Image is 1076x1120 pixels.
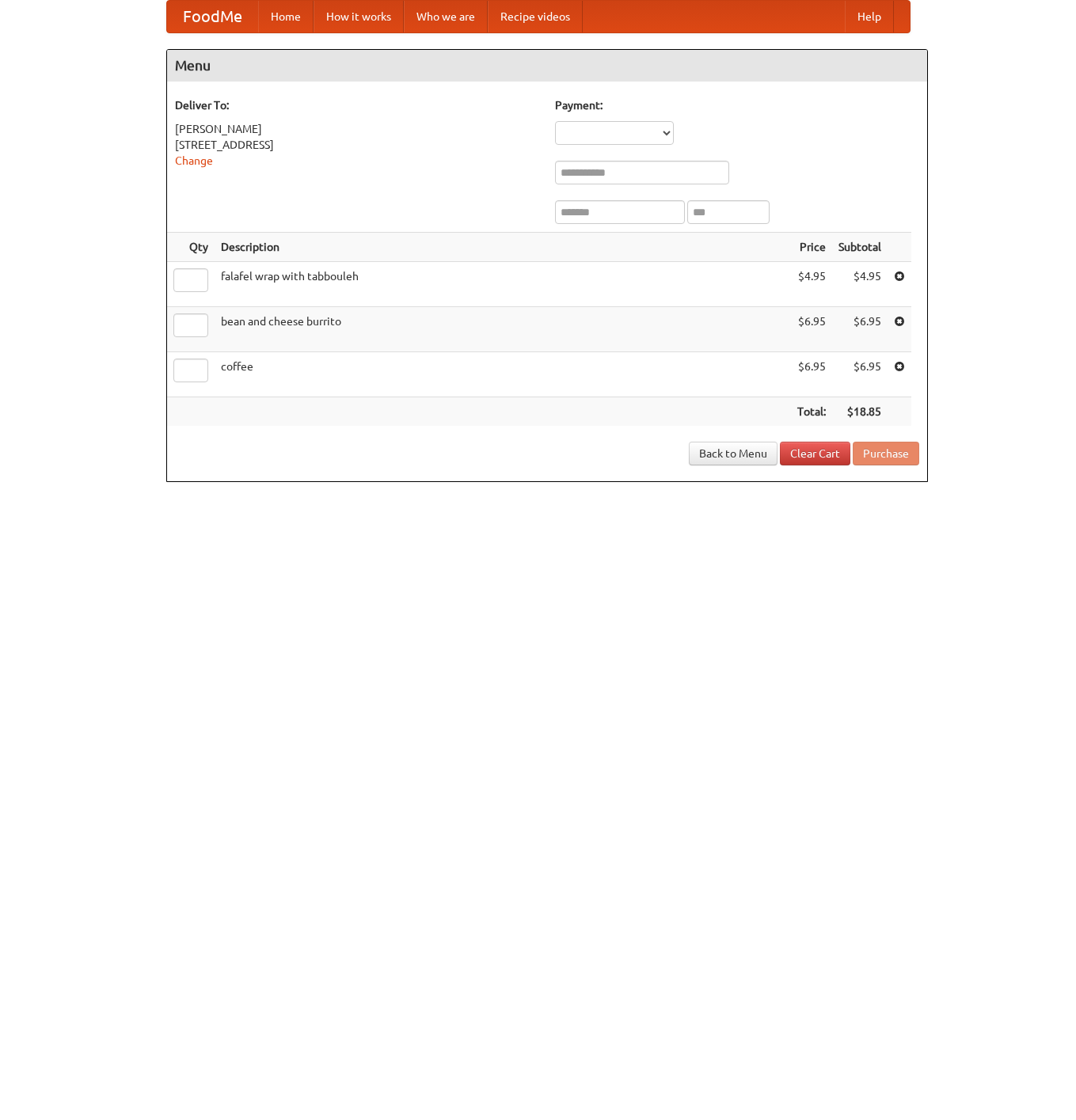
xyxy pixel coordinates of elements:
[832,397,888,427] th: $18.85
[215,233,791,262] th: Description
[791,397,832,427] th: Total:
[780,442,850,465] a: Clear Cart
[215,262,791,307] td: falafel wrap with tabbouleh
[404,1,488,32] a: Who we are
[832,262,888,307] td: $4.95
[832,307,888,352] td: $6.95
[845,1,894,32] a: Help
[791,352,832,397] td: $6.95
[175,121,539,137] div: [PERSON_NAME]
[175,97,539,113] h5: Deliver To:
[167,50,927,82] h4: Menu
[832,233,888,262] th: Subtotal
[853,442,919,465] button: Purchase
[555,97,919,113] h5: Payment:
[791,307,832,352] td: $6.95
[167,1,258,32] a: FoodMe
[258,1,314,32] a: Home
[689,442,778,465] a: Back to Menu
[791,233,832,262] th: Price
[215,307,791,352] td: bean and cheese burrito
[832,352,888,397] td: $6.95
[175,154,213,167] a: Change
[314,1,404,32] a: How it works
[167,233,215,262] th: Qty
[215,352,791,397] td: coffee
[488,1,583,32] a: Recipe videos
[175,137,539,153] div: [STREET_ADDRESS]
[791,262,832,307] td: $4.95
